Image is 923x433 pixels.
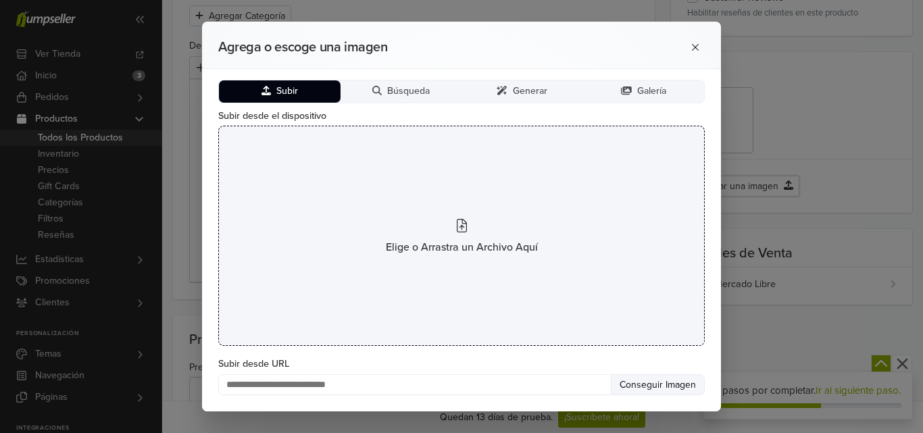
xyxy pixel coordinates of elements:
[513,86,547,97] span: Generar
[219,80,341,103] button: Subir
[276,86,298,97] span: Subir
[637,86,666,97] span: Galería
[341,80,462,103] button: Búsqueda
[218,39,632,55] h2: Agrega o escoge una imagen
[583,80,705,103] button: Galería
[218,109,705,124] label: Subir desde el dispositivo
[386,239,538,255] span: Elige o Arrastra un Archivo Aquí
[387,86,430,97] span: Búsqueda
[611,374,705,395] button: Conseguir Imagen
[218,357,705,372] label: Subir desde URL
[663,379,696,390] span: Imagen
[461,80,583,103] button: Generar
